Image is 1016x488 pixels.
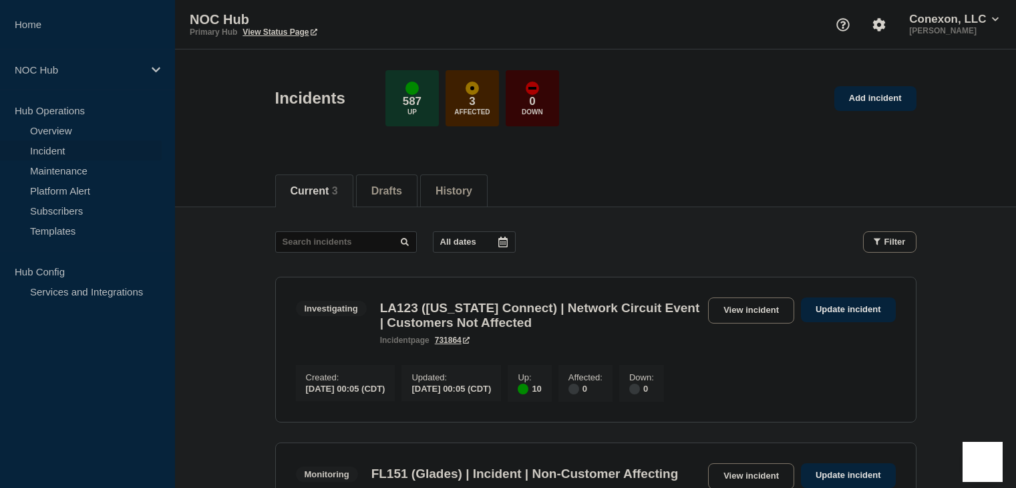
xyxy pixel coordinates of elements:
[411,382,491,394] div: [DATE] 00:05 (CDT)
[275,89,345,108] h1: Incidents
[568,384,579,394] div: disabled
[242,27,317,37] a: View Status Page
[829,11,857,39] button: Support
[568,372,603,382] p: Affected :
[801,463,896,488] a: Update incident
[433,231,516,253] button: All dates
[380,336,411,345] span: incident
[518,372,541,382] p: Up :
[469,95,475,108] p: 3
[403,95,421,108] p: 587
[454,108,490,116] p: Affected
[436,185,472,197] button: History
[296,467,358,482] span: Monitoring
[306,372,385,382] p: Created :
[435,336,470,345] a: 731864
[568,382,603,394] div: 0
[629,372,654,382] p: Down :
[275,231,417,253] input: Search incidents
[906,13,1001,26] button: Conexon, LLC
[411,372,491,382] p: Updated :
[518,382,541,394] div: 10
[834,86,916,111] a: Add incident
[863,231,916,253] button: Filter
[629,382,654,394] div: 0
[865,11,893,39] button: Account settings
[380,301,701,330] h3: LA123 ([US_STATE] Connect) | Network Circuit Event | Customers Not Affected
[190,12,457,27] p: NOC Hub
[306,382,385,394] div: [DATE] 00:05 (CDT)
[529,95,535,108] p: 0
[708,297,794,324] a: View incident
[522,108,543,116] p: Down
[518,384,528,394] div: up
[963,442,1003,482] iframe: Help Scout Beacon - Open
[629,384,640,394] div: disabled
[440,237,476,247] p: All dates
[15,64,143,76] p: NOC Hub
[906,26,1001,35] p: [PERSON_NAME]
[190,27,237,37] p: Primary Hub
[380,336,430,345] p: page
[332,185,338,197] span: 3
[407,108,417,116] p: Up
[466,82,479,95] div: affected
[801,297,896,322] a: Update incident
[296,301,367,316] span: Investigating
[371,467,679,481] h3: FL151 (Glades) | Incident | Non-Customer Affecting
[405,82,419,95] div: up
[371,185,402,197] button: Drafts
[526,82,539,95] div: down
[884,237,906,247] span: Filter
[291,185,338,197] button: Current 3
